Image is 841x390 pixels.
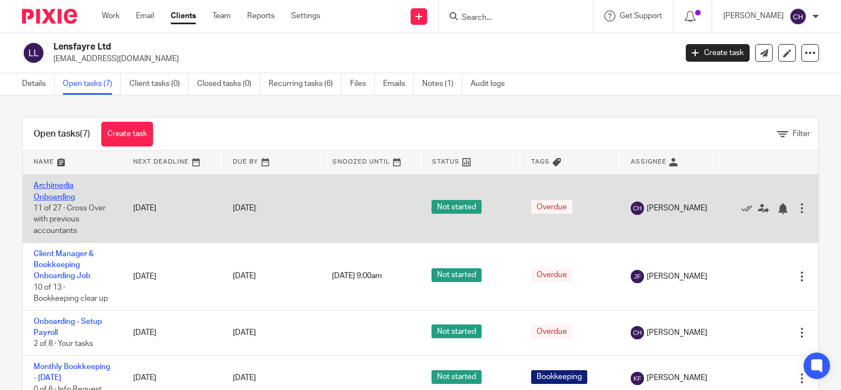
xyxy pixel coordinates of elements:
span: Not started [432,324,482,338]
span: [PERSON_NAME] [647,203,707,214]
h1: Open tasks [34,128,90,140]
a: Details [22,73,54,95]
a: Client Manager & Bookkeeping Onboarding Job [34,250,94,280]
a: Email [136,10,154,21]
a: Closed tasks (0) [197,73,260,95]
span: [PERSON_NAME] [647,271,707,282]
a: Monthly Bookkeeping - [DATE] [34,363,110,382]
img: Pixie [22,9,77,24]
a: Work [102,10,119,21]
input: Search [461,13,560,23]
a: Onboarding - Setup Payroll [34,318,102,337]
span: 11 of 27 · Cross Over with previous accountants [34,204,106,235]
a: Mark as done [741,203,758,214]
span: 10 of 13 · Bookkeeping clear up [34,284,108,303]
a: Reports [247,10,275,21]
span: Status [432,159,460,165]
span: [DATE] [233,329,256,337]
span: Bookkeeping [531,370,587,384]
a: Notes (1) [422,73,462,95]
img: svg%3E [789,8,807,25]
span: Overdue [531,200,572,214]
a: Files [350,73,375,95]
p: [EMAIL_ADDRESS][DOMAIN_NAME] [53,53,669,64]
a: Clients [171,10,196,21]
td: [DATE] [122,242,222,310]
a: Open tasks (7) [63,73,121,95]
a: Client tasks (0) [129,73,189,95]
span: [PERSON_NAME] [647,327,707,338]
img: svg%3E [631,372,644,385]
a: Emails [383,73,414,95]
a: Create task [686,44,750,62]
span: [PERSON_NAME] [647,372,707,383]
a: Recurring tasks (6) [269,73,342,95]
span: Get Support [620,12,662,20]
td: [DATE] [122,310,222,355]
h2: Lensfayre Ltd [53,41,546,53]
span: Overdue [531,324,572,338]
span: [DATE] 9:00am [332,273,382,280]
span: [DATE] [233,273,256,280]
span: Overdue [531,268,572,282]
span: Filter [793,130,810,138]
a: Audit logs [471,73,513,95]
a: Settings [291,10,320,21]
img: svg%3E [631,270,644,283]
img: svg%3E [22,41,45,64]
span: (7) [80,129,90,138]
span: [DATE] [233,374,256,382]
img: svg%3E [631,202,644,215]
img: svg%3E [631,326,644,339]
span: [DATE] [233,204,256,212]
span: Not started [432,370,482,384]
span: 2 of 8 · Your tasks [34,340,93,348]
span: Tags [531,159,550,165]
p: [PERSON_NAME] [723,10,784,21]
span: Not started [432,268,482,282]
span: Snoozed Until [332,159,390,165]
a: Archimedia Onboarding [34,182,75,201]
span: Not started [432,200,482,214]
a: Team [212,10,231,21]
td: [DATE] [122,175,222,242]
a: Create task [101,122,153,147]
